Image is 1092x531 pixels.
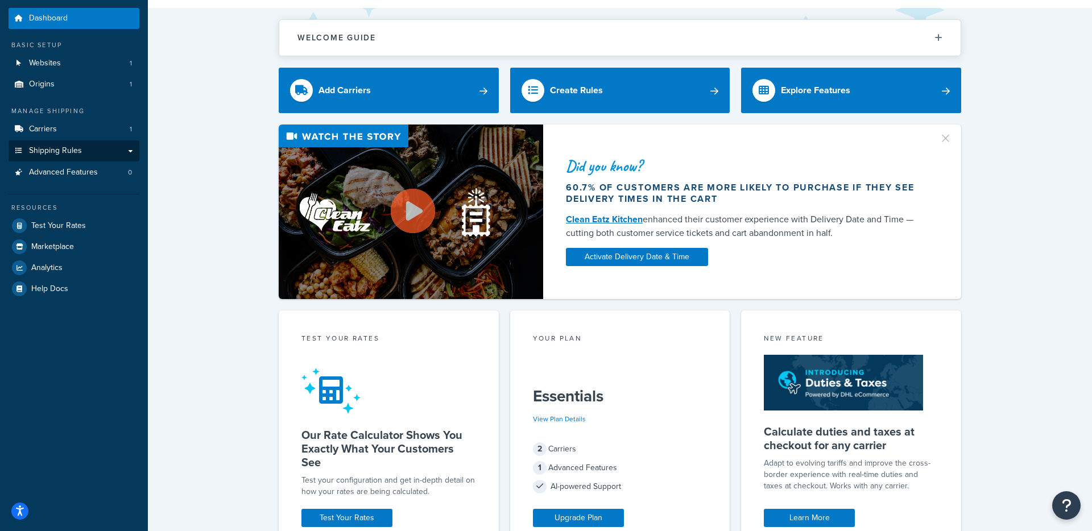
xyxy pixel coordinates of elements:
a: Test Your Rates [9,215,139,236]
div: Resources [9,203,139,213]
span: 1 [533,461,547,475]
div: Add Carriers [318,82,371,98]
p: Adapt to evolving tariffs and improve the cross-border experience with real-time duties and taxes... [764,458,938,492]
li: Carriers [9,119,139,140]
span: Shipping Rules [29,146,82,156]
a: Analytics [9,258,139,278]
a: Shipping Rules [9,140,139,161]
span: Analytics [31,263,63,273]
span: 1 [130,80,132,89]
a: Upgrade Plan [533,509,624,527]
a: Create Rules [510,68,730,113]
div: Did you know? [566,158,925,174]
span: Origins [29,80,55,89]
div: Test your rates [301,333,476,346]
a: Learn More [764,509,855,527]
a: Carriers1 [9,119,139,140]
h2: Welcome Guide [297,34,376,42]
span: Websites [29,59,61,68]
span: Test Your Rates [31,221,86,231]
li: Advanced Features [9,162,139,183]
div: Test your configuration and get in-depth detail on how your rates are being calculated. [301,475,476,497]
a: Add Carriers [279,68,499,113]
div: 60.7% of customers are more likely to purchase if they see delivery times in the cart [566,182,925,205]
div: enhanced their customer experience with Delivery Date and Time — cutting both customer service ti... [566,213,925,240]
span: 2 [533,442,547,456]
span: Help Docs [31,284,68,294]
div: New Feature [764,333,938,346]
button: Open Resource Center [1052,491,1081,520]
a: Origins1 [9,74,139,95]
div: AI-powered Support [533,479,708,495]
div: Your Plan [533,333,708,346]
li: Websites [9,53,139,74]
div: Explore Features [781,82,850,98]
li: Origins [9,74,139,95]
span: 1 [130,59,132,68]
button: Welcome Guide [279,20,961,56]
h5: Our Rate Calculator Shows You Exactly What Your Customers See [301,428,476,469]
span: 0 [128,168,132,177]
div: Advanced Features [533,460,708,476]
span: Dashboard [29,14,68,23]
a: Websites1 [9,53,139,74]
a: Marketplace [9,237,139,257]
h5: Calculate duties and taxes at checkout for any carrier [764,425,938,452]
span: 1 [130,125,132,134]
a: Help Docs [9,279,139,299]
div: Carriers [533,441,708,457]
a: Clean Eatz Kitchen [566,213,643,226]
a: Dashboard [9,8,139,29]
h5: Essentials [533,387,708,405]
a: View Plan Details [533,414,586,424]
img: Video thumbnail [279,125,543,299]
div: Create Rules [550,82,603,98]
a: Advanced Features0 [9,162,139,183]
a: Explore Features [741,68,961,113]
a: Activate Delivery Date & Time [566,248,708,266]
div: Basic Setup [9,40,139,50]
div: Manage Shipping [9,106,139,116]
span: Marketplace [31,242,74,252]
span: Advanced Features [29,168,98,177]
a: Test Your Rates [301,509,392,527]
span: Carriers [29,125,57,134]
